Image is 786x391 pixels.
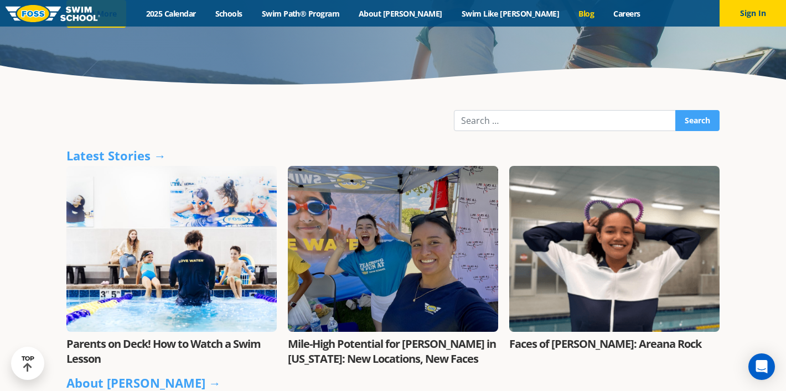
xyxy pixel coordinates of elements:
a: Careers [604,8,650,19]
a: About [PERSON_NAME] → [66,374,221,391]
a: Parents on Deck! How to Watch a Swim Lesson [66,336,261,366]
img: FOSS Swim School Logo [6,5,100,22]
a: Mile-High Potential for [PERSON_NAME] in [US_STATE]: New Locations, New Faces [288,336,496,366]
a: Faces of [PERSON_NAME]: Areana Rock [509,336,701,351]
a: About [PERSON_NAME] [349,8,452,19]
div: Open Intercom Messenger [748,353,775,380]
div: Latest Stories → [66,148,720,163]
a: Schools [205,8,252,19]
input: Search … [454,110,676,131]
input: Search [675,110,720,131]
div: TOP [22,355,34,372]
a: Blog [569,8,604,19]
a: Swim Path® Program [252,8,349,19]
a: 2025 Calendar [136,8,205,19]
a: Swim Like [PERSON_NAME] [452,8,569,19]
